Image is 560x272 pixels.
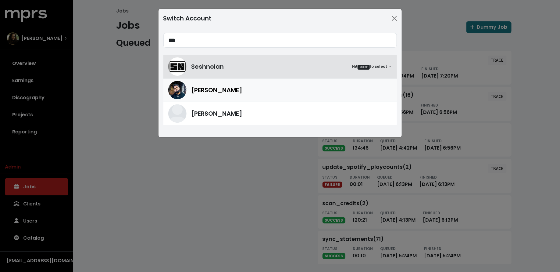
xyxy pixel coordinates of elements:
[163,14,212,23] div: Switch Account
[352,64,392,70] small: Hit to select →
[358,65,369,70] kbd: Enter
[163,78,397,102] a: Yung Lan[PERSON_NAME]
[168,104,187,123] img: Benny Blanco
[163,33,397,48] input: Search accounts
[191,62,224,71] span: Seshnolan
[390,13,399,23] button: Close
[168,57,187,76] img: Seshnolan
[163,102,397,125] a: Benny Blanco[PERSON_NAME]
[163,55,397,78] a: SeshnolanSeshnolanHitEnterto select →
[191,85,243,95] span: [PERSON_NAME]
[168,81,187,99] img: Yung Lan
[191,109,243,118] span: [PERSON_NAME]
